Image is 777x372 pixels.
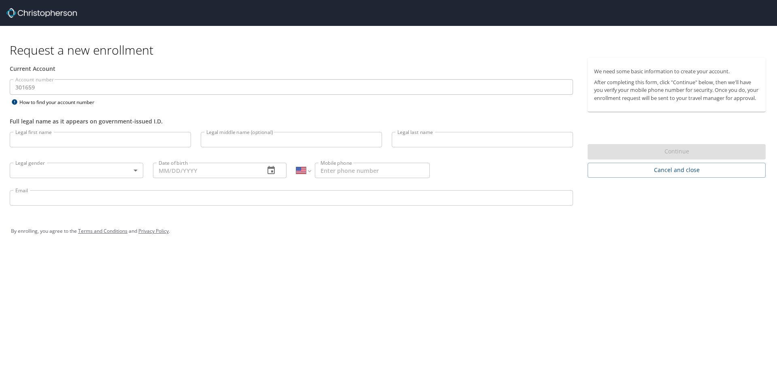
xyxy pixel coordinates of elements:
[315,163,430,178] input: Enter phone number
[10,163,143,178] div: ​
[6,8,77,18] img: cbt logo
[588,163,766,178] button: Cancel and close
[594,165,759,175] span: Cancel and close
[78,227,127,234] a: Terms and Conditions
[10,117,573,125] div: Full legal name as it appears on government-issued I.D.
[594,79,759,102] p: After completing this form, click "Continue" below, then we'll have you verify your mobile phone ...
[11,221,766,241] div: By enrolling, you agree to the and .
[153,163,258,178] input: MM/DD/YYYY
[10,97,111,107] div: How to find your account number
[138,227,169,234] a: Privacy Policy
[10,42,772,58] h1: Request a new enrollment
[10,64,573,73] div: Current Account
[594,68,759,75] p: We need some basic information to create your account.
